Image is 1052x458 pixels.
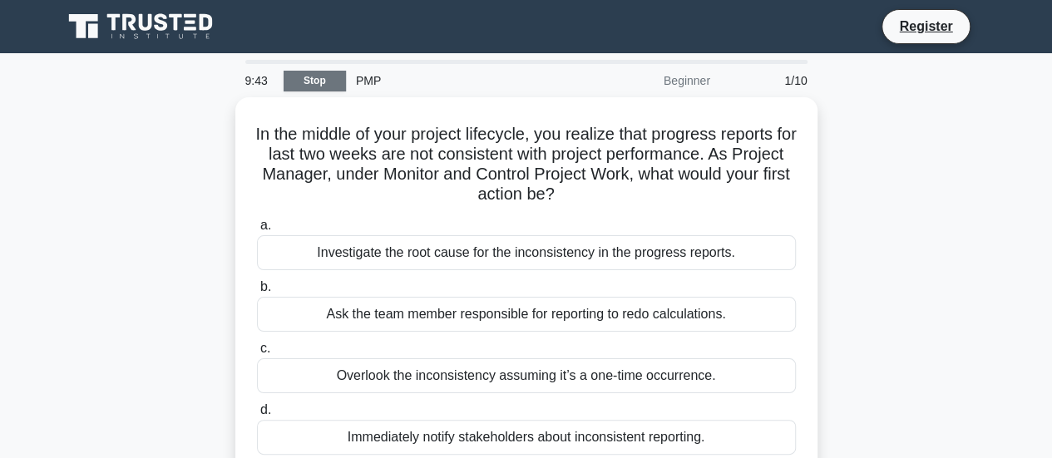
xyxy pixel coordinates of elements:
div: Immediately notify stakeholders about inconsistent reporting. [257,420,796,455]
div: Ask the team member responsible for reporting to redo calculations. [257,297,796,332]
span: c. [260,341,270,355]
a: Stop [284,71,346,91]
span: b. [260,279,271,293]
span: d. [260,402,271,416]
h5: In the middle of your project lifecycle, you realize that progress reports for last two weeks are... [255,124,798,205]
div: PMP [346,64,575,97]
div: Investigate the root cause for the inconsistency in the progress reports. [257,235,796,270]
span: a. [260,218,271,232]
div: Overlook the inconsistency assuming it’s a one-time occurrence. [257,358,796,393]
div: 1/10 [720,64,817,97]
div: Beginner [575,64,720,97]
div: 9:43 [235,64,284,97]
a: Register [889,16,962,37]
